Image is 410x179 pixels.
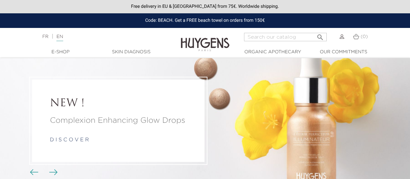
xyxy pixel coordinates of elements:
a: EN [56,34,63,41]
input: Search [244,33,327,41]
div: Carousel buttons [32,167,53,177]
i:  [316,32,324,39]
a: Complexion Enhancing Glow Drops [50,115,187,127]
a: d i s c o v e r [50,138,89,143]
a: Our commitments [311,49,376,56]
img: Huygens [181,27,229,52]
a: NEW ! [50,97,187,110]
span: (0) [361,34,368,39]
a: E-Shop [28,49,93,56]
button:  [314,31,326,40]
div: | [39,33,166,41]
a: Skin Diagnosis [99,49,164,56]
a: FR [42,34,48,39]
a: Organic Apothecary [240,49,305,56]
